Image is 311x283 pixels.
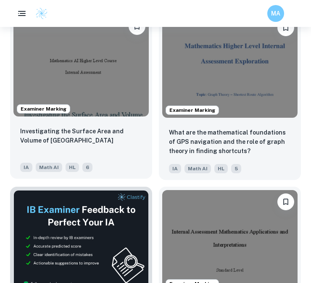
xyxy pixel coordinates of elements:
[231,164,241,173] span: 5
[214,164,228,173] span: HL
[166,106,219,114] span: Examiner Marking
[30,7,48,20] a: Clastify logo
[267,5,284,22] button: MA
[35,7,48,20] img: Clastify logo
[271,9,281,18] h6: MA
[82,163,92,172] span: 6
[277,19,294,36] button: Bookmark
[20,127,142,145] p: Investigating the Surface Area and Volume of Lake Titicaca
[162,16,298,118] img: Math AI IA example thumbnail: What are the mathematical foundations of
[159,13,301,180] a: Examiner MarkingBookmarkWhat are the mathematical foundations of GPS navigation and the role of g...
[184,164,211,173] span: Math AI
[169,164,181,173] span: IA
[13,15,149,116] img: Math AI IA example thumbnail: Investigating the Surface Area and Volum
[169,128,291,156] p: What are the mathematical foundations of GPS navigation and the role of graph theory in finding s...
[36,163,62,172] span: Math AI
[277,193,294,210] button: Bookmark
[10,13,152,180] a: Examiner MarkingBookmarkInvestigating the Surface Area and Volume of Lake TiticacaIAMath AIHL6
[20,163,32,172] span: IA
[66,163,79,172] span: HL
[17,105,70,113] span: Examiner Marking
